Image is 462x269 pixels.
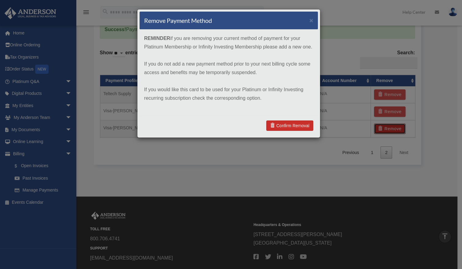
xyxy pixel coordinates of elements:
[144,85,313,102] p: If you would like this card to be used for your Platinum or Infinity Investing recurring subscrip...
[144,60,313,77] p: If you do not add a new payment method prior to your next billing cycle some access and benefits ...
[266,120,313,131] a: Confirm Removal
[144,16,212,25] h4: Remove Payment Method
[140,30,318,116] div: if you are removing your current method of payment for your Platinum Membership or Infinity Inves...
[309,17,313,23] button: ×
[144,36,170,41] strong: REMINDER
